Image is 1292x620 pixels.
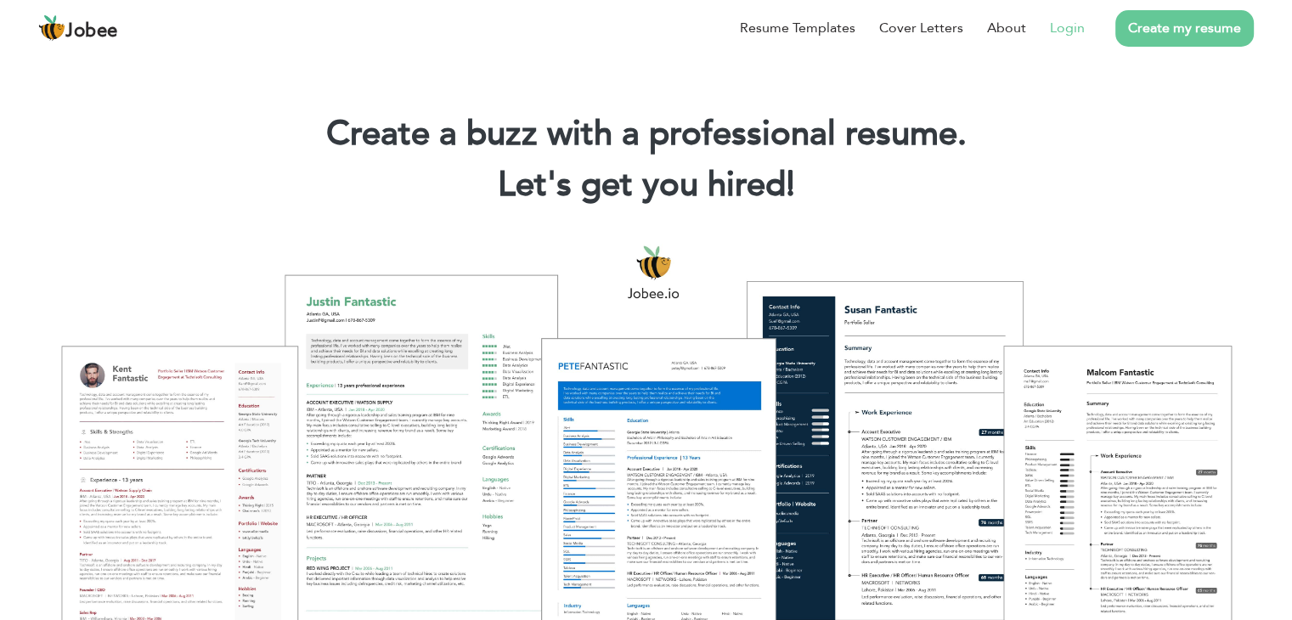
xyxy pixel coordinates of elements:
[787,161,794,208] span: |
[25,163,1267,207] h2: Let's
[740,18,855,38] a: Resume Templates
[38,14,65,42] img: jobee.io
[581,161,795,208] span: get you hired!
[38,14,118,42] a: Jobee
[1115,10,1254,47] a: Create my resume
[65,22,118,41] span: Jobee
[987,18,1026,38] a: About
[25,112,1267,156] h1: Create a buzz with a professional resume.
[1050,18,1085,38] a: Login
[879,18,963,38] a: Cover Letters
